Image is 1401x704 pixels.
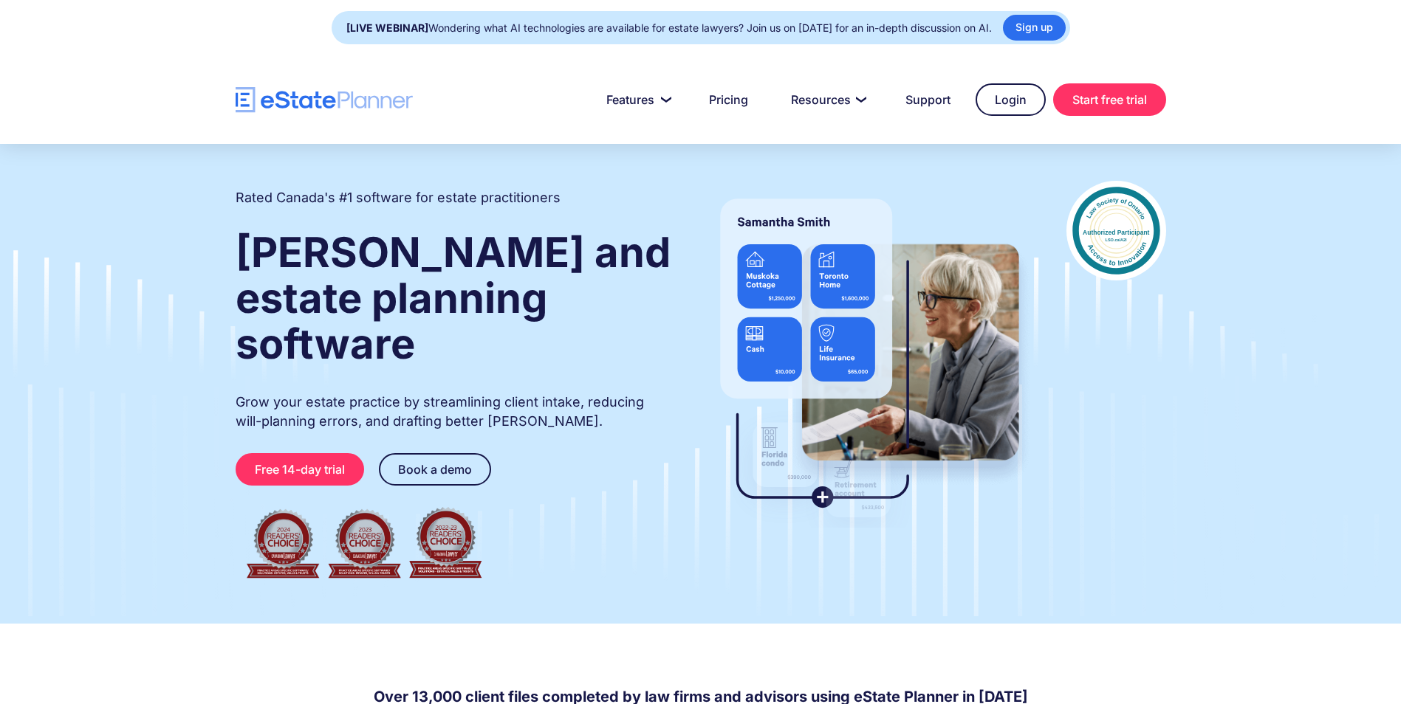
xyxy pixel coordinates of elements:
img: estate planner showing wills to their clients, using eState Planner, a leading estate planning so... [702,181,1037,528]
a: Free 14-day trial [236,453,364,486]
h2: Rated Canada's #1 software for estate practitioners [236,188,561,207]
a: Login [976,83,1046,116]
a: Sign up [1003,15,1066,41]
a: Book a demo [379,453,491,486]
a: Features [589,85,684,114]
a: Resources [773,85,880,114]
strong: [PERSON_NAME] and estate planning software [236,227,671,369]
a: Start free trial [1053,83,1166,116]
div: Wondering what AI technologies are available for estate lawyers? Join us on [DATE] for an in-dept... [346,18,992,38]
strong: [LIVE WEBINAR] [346,21,428,34]
a: Support [888,85,968,114]
p: Grow your estate practice by streamlining client intake, reducing will-planning errors, and draft... [236,393,673,431]
a: home [236,87,413,113]
a: Pricing [691,85,766,114]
